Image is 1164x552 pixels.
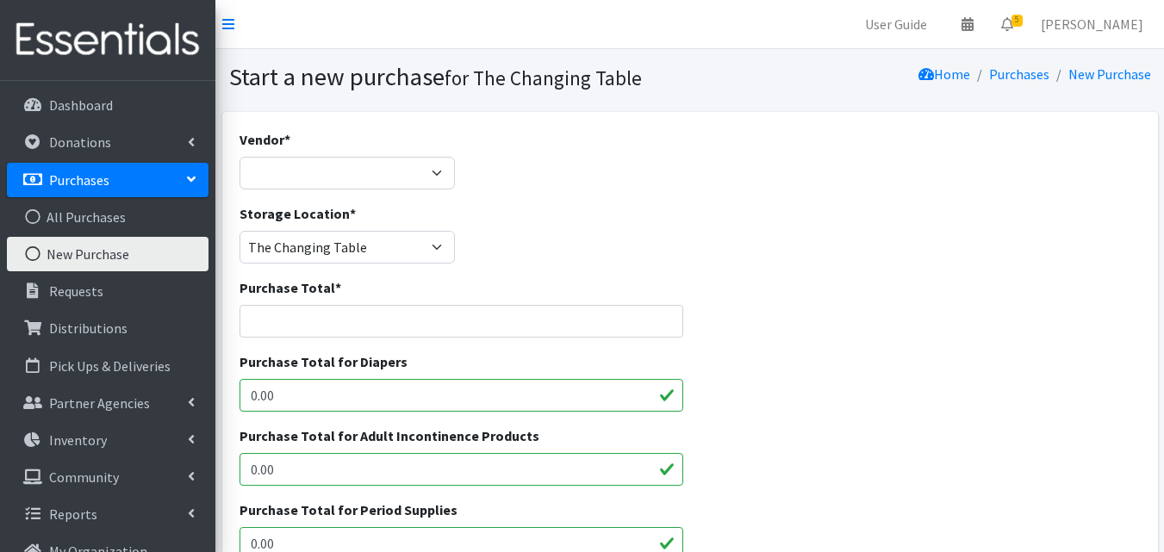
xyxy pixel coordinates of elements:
label: Vendor [240,129,290,150]
p: Pick Ups & Deliveries [49,357,171,375]
a: Purchases [989,65,1049,83]
a: Requests [7,274,209,308]
a: User Guide [851,7,941,41]
p: Dashboard [49,96,113,114]
p: Requests [49,282,103,300]
p: Donations [49,133,111,151]
a: Distributions [7,311,209,345]
a: Partner Agencies [7,386,209,420]
label: Purchase Total [240,277,341,298]
a: Pick Ups & Deliveries [7,349,209,383]
a: Inventory [7,423,209,457]
p: Partner Agencies [49,394,150,412]
p: Community [49,468,119,486]
img: HumanEssentials [7,11,209,69]
a: [PERSON_NAME] [1027,7,1157,41]
a: Home [918,65,970,83]
label: Purchase Total for Period Supplies [240,499,458,520]
abbr: required [284,131,290,148]
a: New Purchase [7,237,209,271]
p: Distributions [49,319,128,337]
a: New Purchase [1068,65,1151,83]
a: 5 [987,7,1027,41]
abbr: required [350,205,356,222]
a: Community [7,460,209,494]
label: Purchase Total for Adult Incontinence Products [240,425,539,446]
a: Purchases [7,163,209,197]
a: All Purchases [7,200,209,234]
p: Reports [49,505,97,523]
p: Inventory [49,431,107,449]
h1: Start a new purchase [229,62,684,92]
abbr: required [335,279,341,296]
small: for The Changing Table [445,65,642,90]
p: Purchases [49,171,109,189]
a: Reports [7,497,209,531]
label: Purchase Total for Diapers [240,351,408,372]
a: Donations [7,125,209,159]
label: Storage Location [240,203,356,224]
a: Dashboard [7,88,209,122]
span: 5 [1011,15,1023,27]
